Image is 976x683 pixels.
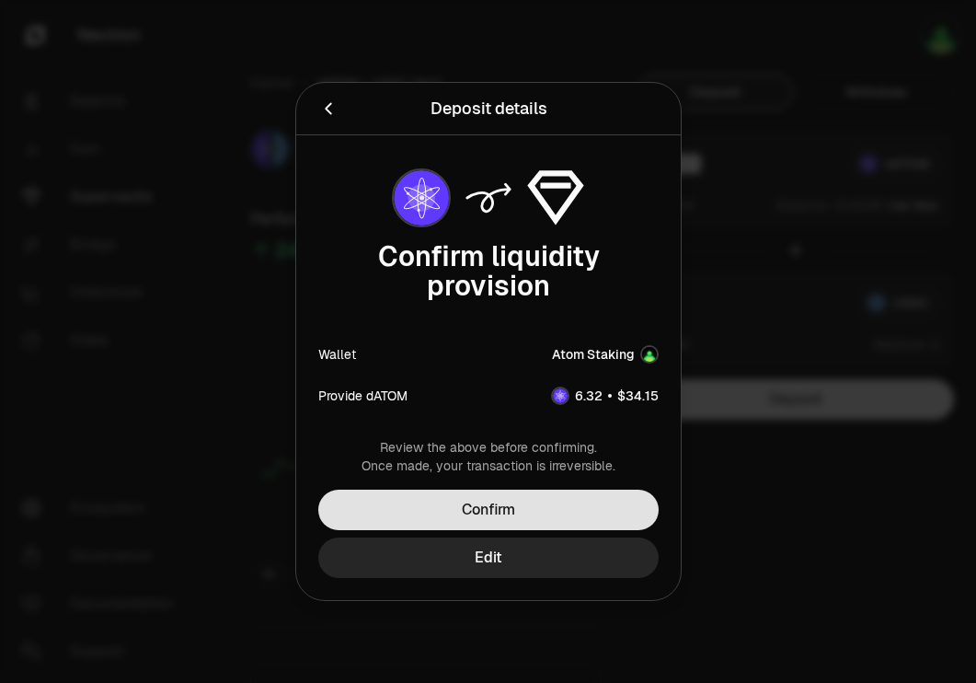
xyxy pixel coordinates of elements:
[552,345,635,364] div: Atom Staking
[318,438,659,475] div: Review the above before confirming. Once made, your transaction is irreversible.
[318,242,659,301] div: Confirm liquidity provision
[318,538,659,578] button: Edit
[318,490,659,530] button: Confirm
[318,345,356,364] div: Wallet
[318,96,339,122] button: Back
[553,388,568,403] img: dATOM Logo
[642,347,657,362] img: Account Image
[430,96,546,122] div: Deposit details
[394,170,449,226] img: dATOM Logo
[552,345,659,364] button: Atom StakingAccount Image
[318,387,408,405] div: Provide dATOM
